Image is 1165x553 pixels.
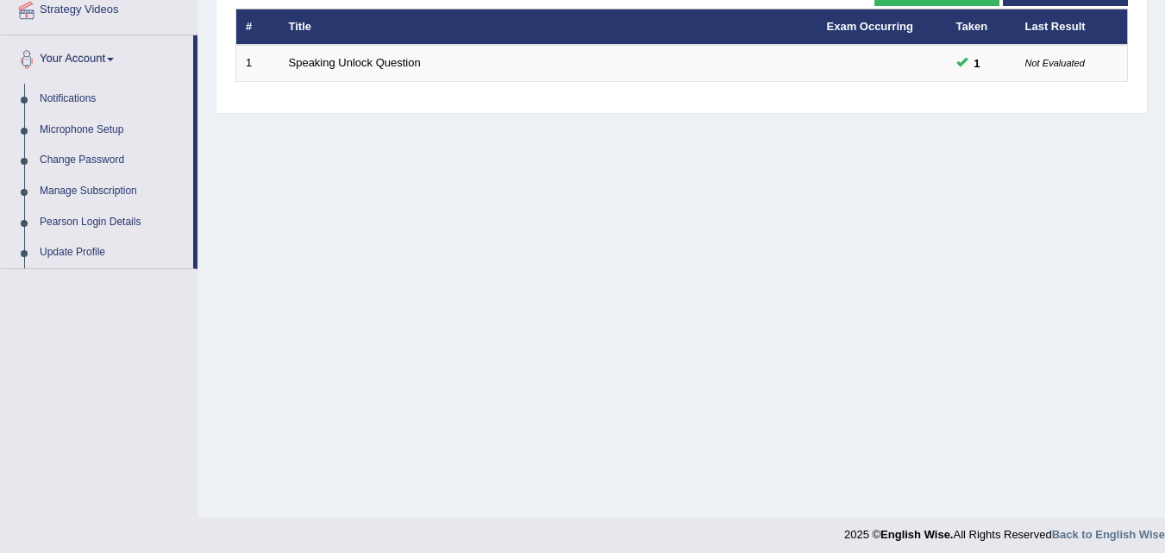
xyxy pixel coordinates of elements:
[1025,58,1085,68] small: Not Evaluated
[32,115,193,146] a: Microphone Setup
[236,45,279,81] td: 1
[1052,528,1165,541] a: Back to English Wise
[279,9,817,45] th: Title
[32,176,193,207] a: Manage Subscription
[844,518,1165,543] div: 2025 © All Rights Reserved
[32,237,193,268] a: Update Profile
[880,528,953,541] strong: English Wise.
[289,56,421,69] a: Speaking Unlock Question
[236,9,279,45] th: #
[1016,9,1128,45] th: Last Result
[968,54,987,72] span: You can still take this question
[827,20,913,33] a: Exam Occurring
[32,145,193,176] a: Change Password
[1,35,193,79] a: Your Account
[947,9,1016,45] th: Taken
[32,84,193,115] a: Notifications
[32,207,193,238] a: Pearson Login Details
